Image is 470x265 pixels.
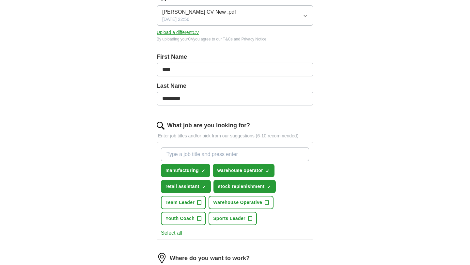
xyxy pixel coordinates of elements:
img: search.png [157,122,164,130]
button: Team Leader [161,196,206,209]
span: retail assistant [165,183,199,190]
span: [DATE] 22:56 [162,16,189,23]
label: First Name [157,53,313,61]
button: stock replenishment✓ [213,180,276,193]
span: ✓ [267,184,271,190]
span: Warehouse Operative [213,199,262,206]
button: warehouse operator✓ [213,164,274,177]
span: Team Leader [165,199,195,206]
span: ✓ [266,168,270,174]
span: ✓ [202,184,206,190]
span: manufacturing [165,167,199,174]
button: manufacturing✓ [161,164,210,177]
a: Privacy Notice [242,37,267,41]
button: Select all [161,229,182,237]
span: ✓ [201,168,205,174]
img: location.png [157,253,167,263]
label: Last Name [157,82,313,90]
input: Type a job title and press enter [161,148,309,161]
div: By uploading your CV you agree to our and . [157,36,313,42]
span: stock replenishment [218,183,265,190]
span: [PERSON_NAME] CV New .pdf [162,8,236,16]
button: Warehouse Operative [209,196,274,209]
label: What job are you looking for? [167,121,250,130]
span: Sports Leader [213,215,245,222]
button: Youth Coach [161,212,206,225]
label: Where do you want to work? [170,254,250,263]
span: warehouse operator [217,167,263,174]
button: Sports Leader [209,212,257,225]
button: [PERSON_NAME] CV New .pdf[DATE] 22:56 [157,5,313,26]
a: T&Cs [223,37,233,41]
span: Youth Coach [165,215,195,222]
p: Enter job titles and/or pick from our suggestions (6-10 recommended) [157,132,313,139]
button: Upload a differentCV [157,29,199,36]
button: retail assistant✓ [161,180,211,193]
